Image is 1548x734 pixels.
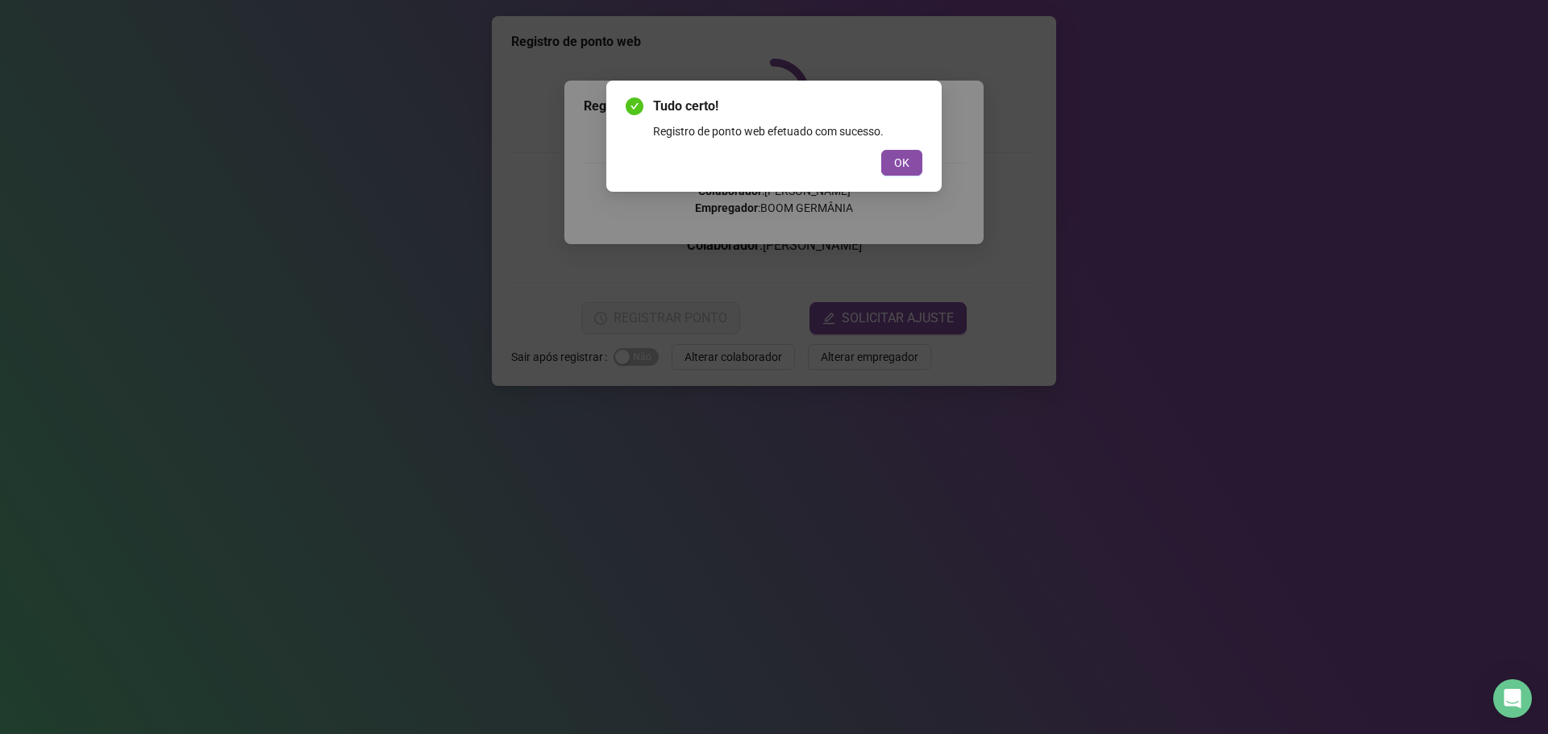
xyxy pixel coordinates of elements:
[1493,679,1532,718] div: Open Intercom Messenger
[653,97,922,116] span: Tudo certo!
[881,150,922,176] button: OK
[653,122,922,140] div: Registro de ponto web efetuado com sucesso.
[626,97,643,115] span: check-circle
[894,154,909,172] span: OK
